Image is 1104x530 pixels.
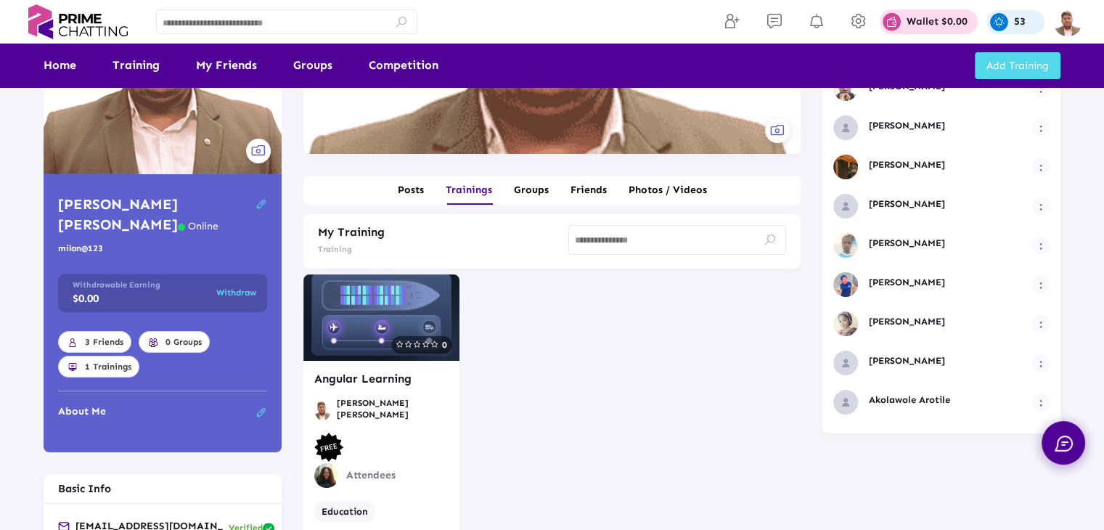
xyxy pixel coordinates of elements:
[1053,7,1082,36] img: img
[58,243,103,253] span: milan@123
[975,52,1060,79] button: Add Training
[44,44,76,87] a: Home
[833,311,858,336] img: user-profile
[44,474,282,504] div: Basic Info
[1032,237,1050,254] button: Example icon-button with a menu
[1032,354,1050,372] button: Example icon-button with a menu
[73,281,216,289] p: Withdrawable Earning
[188,220,218,232] span: Online
[113,44,160,87] a: Training
[346,468,396,484] p: Attendees
[196,44,257,87] a: My Friends
[369,44,438,87] a: Competition
[833,233,858,258] img: user-profile
[869,277,1032,288] h5: [PERSON_NAME]
[314,433,343,462] img: free.svg
[314,372,449,387] h3: Angular Learning
[318,225,385,239] h5: My Training
[1032,315,1050,333] button: Example icon-button with a menu
[22,4,134,39] img: logo
[1039,282,1042,289] img: more
[1014,17,1026,27] p: 53
[1055,436,1073,452] img: chat.svg
[1032,276,1050,293] button: Example icon-button with a menu
[1032,80,1050,97] button: Example icon-button with a menu
[1032,394,1050,411] button: Example icon-button with a menu
[314,501,375,522] span: Education
[66,337,123,347] span: 3 Friends
[58,356,139,378] button: 1 Trainings
[1039,164,1042,171] img: more
[833,115,858,140] img: user-profile
[833,76,858,101] img: user-profile
[178,224,185,231] button: Example icon-button with a menu
[1032,158,1050,176] button: Example icon-button with a menu
[58,331,131,353] button: 3 Friends
[514,182,549,198] div: Groups
[629,182,707,198] div: Photos / Videos
[147,337,202,347] span: 0 Groups
[139,331,210,353] button: 0 Groups
[185,211,218,240] button: Example icon-button with a menu
[293,44,332,87] a: Groups
[314,399,331,420] img: 652ce8cceb1ab476dfb87060_1756473350154.png
[303,274,459,360] img: 16960405-2079-4295-b485-b2bf9c15b5aa.png
[1039,360,1042,367] img: more
[446,182,492,198] div: Trainings
[66,362,131,372] span: 1 Trainings
[869,198,1032,210] h5: [PERSON_NAME]
[314,463,339,488] img: Urenna Ochulo
[216,288,256,298] span: Withdraw
[337,398,449,420] div: [PERSON_NAME] [PERSON_NAME]
[869,120,1032,131] h5: [PERSON_NAME]
[1039,399,1042,407] img: more
[833,155,858,179] img: user-profile
[869,355,1032,367] h5: [PERSON_NAME]
[58,197,250,240] h3: [PERSON_NAME] [PERSON_NAME]
[986,60,1049,72] span: Add Training
[571,182,607,198] div: Friends
[1032,119,1050,136] button: Example icon-button with a menu
[833,351,858,375] img: user-profile
[1039,203,1042,211] img: more
[442,341,447,349] span: 0
[398,182,424,198] div: Posts
[318,245,385,254] h6: Training
[1039,86,1042,93] img: more
[869,316,1032,327] h5: [PERSON_NAME]
[58,406,106,417] h3: About Me
[869,394,1032,406] h5: Akolawole Arotile
[833,390,858,415] img: user-profile
[1039,242,1042,250] img: more
[73,292,216,305] p: $0.00
[1032,197,1050,215] button: Example icon-button with a menu
[1039,321,1042,328] img: more
[833,272,858,297] img: user-profile
[869,159,1032,171] h5: [PERSON_NAME]
[869,237,1032,249] h5: [PERSON_NAME]
[1039,125,1042,132] img: more
[907,17,968,27] p: Wallet $0.00
[833,194,858,219] img: user-profile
